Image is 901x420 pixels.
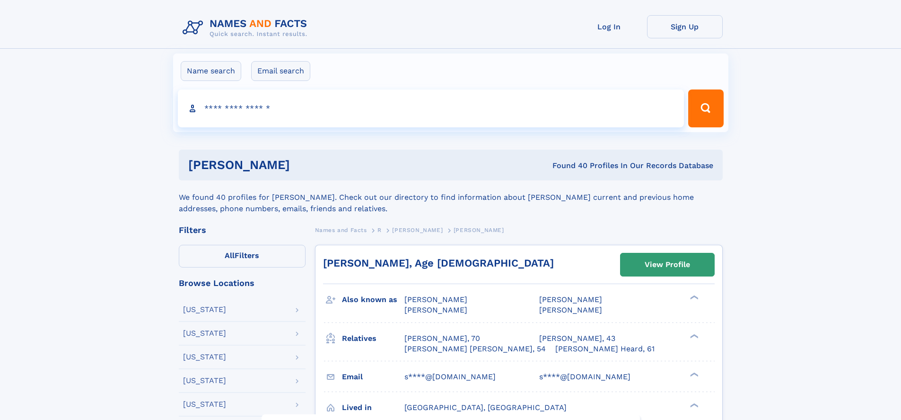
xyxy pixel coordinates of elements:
[183,401,226,408] div: [US_STATE]
[404,333,480,344] a: [PERSON_NAME], 70
[342,331,404,347] h3: Relatives
[183,306,226,313] div: [US_STATE]
[392,227,443,233] span: [PERSON_NAME]
[181,61,241,81] label: Name search
[688,89,723,127] button: Search Button
[539,333,615,344] a: [PERSON_NAME], 43
[688,402,699,408] div: ❯
[188,159,421,171] h1: [PERSON_NAME]
[342,400,404,416] h3: Lived in
[688,333,699,339] div: ❯
[183,330,226,337] div: [US_STATE]
[179,15,315,41] img: Logo Names and Facts
[539,295,602,304] span: [PERSON_NAME]
[342,292,404,308] h3: Also known as
[251,61,310,81] label: Email search
[315,224,367,236] a: Names and Facts
[179,279,306,287] div: Browse Locations
[621,253,714,276] a: View Profile
[183,377,226,384] div: [US_STATE]
[404,305,467,314] span: [PERSON_NAME]
[539,305,602,314] span: [PERSON_NAME]
[645,254,690,276] div: View Profile
[377,224,382,236] a: R
[688,295,699,301] div: ❯
[421,161,713,171] div: Found 40 Profiles In Our Records Database
[647,15,723,38] a: Sign Up
[404,295,467,304] span: [PERSON_NAME]
[323,257,554,269] a: [PERSON_NAME], Age [DEMOGRAPHIC_DATA]
[404,403,567,412] span: [GEOGRAPHIC_DATA], [GEOGRAPHIC_DATA]
[179,245,306,268] label: Filters
[688,371,699,377] div: ❯
[183,353,226,361] div: [US_STATE]
[225,251,235,260] span: All
[178,89,684,127] input: search input
[454,227,504,233] span: [PERSON_NAME]
[404,344,546,354] a: [PERSON_NAME] [PERSON_NAME], 54
[342,369,404,385] h3: Email
[377,227,382,233] span: R
[555,344,655,354] a: [PERSON_NAME] Heard, 61
[392,224,443,236] a: [PERSON_NAME]
[179,180,723,214] div: We found 40 profiles for [PERSON_NAME]. Check out our directory to find information about [PERSON...
[571,15,647,38] a: Log In
[179,226,306,234] div: Filters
